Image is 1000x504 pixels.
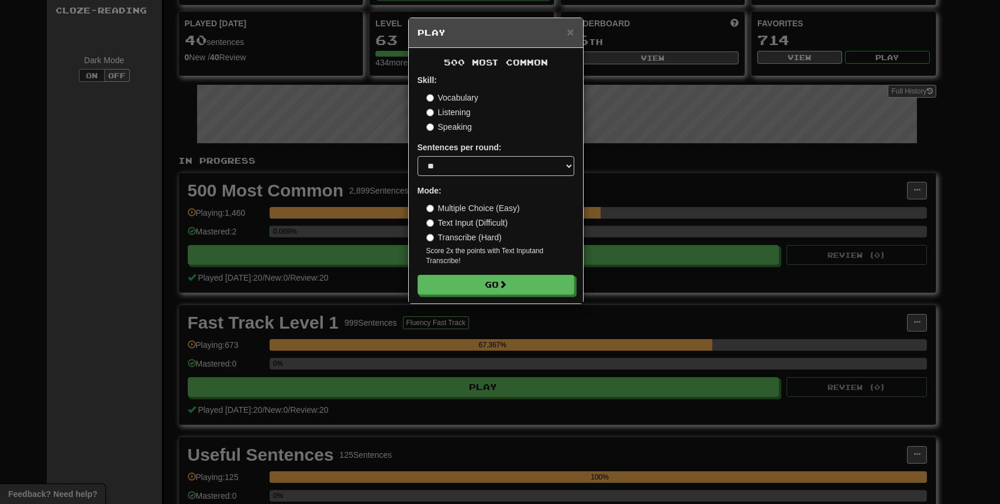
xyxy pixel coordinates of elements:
[418,27,574,39] h5: Play
[426,232,502,243] label: Transcribe (Hard)
[418,141,502,153] label: Sentences per round:
[426,94,434,102] input: Vocabulary
[426,234,434,241] input: Transcribe (Hard)
[426,217,508,229] label: Text Input (Difficult)
[567,26,574,38] button: Close
[426,219,434,227] input: Text Input (Difficult)
[426,123,434,131] input: Speaking
[426,202,520,214] label: Multiple Choice (Easy)
[444,57,548,67] span: 500 Most Common
[567,25,574,39] span: ×
[426,246,574,266] small: Score 2x the points with Text Input and Transcribe !
[426,121,472,133] label: Speaking
[418,186,442,195] strong: Mode:
[426,106,471,118] label: Listening
[418,275,574,295] button: Go
[426,109,434,116] input: Listening
[418,75,437,85] strong: Skill:
[426,205,434,212] input: Multiple Choice (Easy)
[426,92,478,103] label: Vocabulary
